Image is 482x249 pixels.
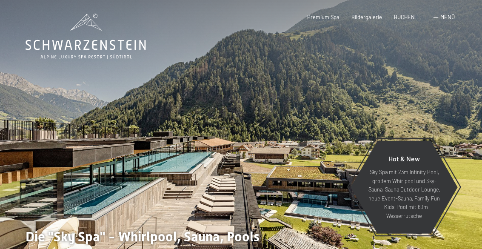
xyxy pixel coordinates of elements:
a: Hot & New Sky Spa mit 23m Infinity Pool, großem Whirlpool und Sky-Sauna, Sauna Outdoor Lounge, ne... [350,140,458,234]
a: BUCHEN [394,14,415,20]
p: Sky Spa mit 23m Infinity Pool, großem Whirlpool und Sky-Sauna, Sauna Outdoor Lounge, neue Event-S... [367,168,441,220]
span: Menü [440,14,455,20]
a: Bildergalerie [351,14,382,20]
a: Premium Spa [307,14,339,20]
span: Hot & New [388,155,420,163]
